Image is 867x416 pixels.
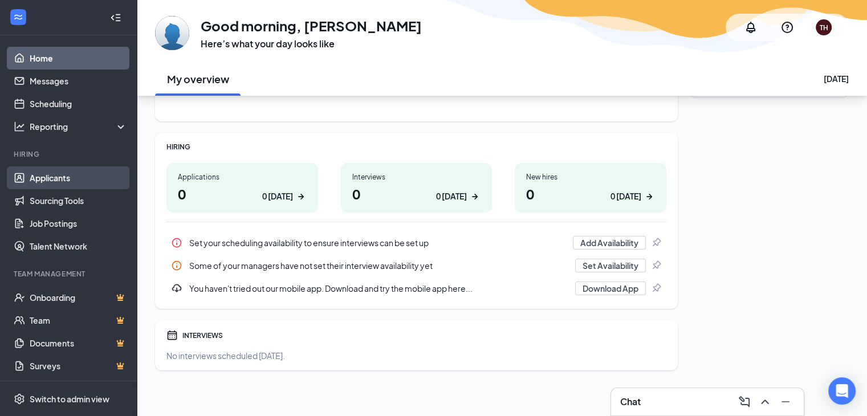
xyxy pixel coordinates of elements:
[352,172,481,182] div: Interviews
[526,172,655,182] div: New hires
[201,38,422,50] h3: Here’s what your day looks like
[14,269,125,279] div: Team Management
[30,47,127,70] a: Home
[650,237,662,248] svg: Pin
[779,395,792,409] svg: Minimize
[30,332,127,354] a: DocumentsCrown
[644,191,655,202] svg: ArrowRight
[262,190,293,202] div: 0 [DATE]
[14,393,25,405] svg: Settings
[155,16,189,50] img: Tom Heraly
[30,212,127,235] a: Job Postings
[824,73,849,84] div: [DATE]
[515,163,666,213] a: New hires00 [DATE]ArrowRight
[776,393,795,411] button: Minimize
[166,231,666,254] div: Set your scheduling availability to ensure interviews can be set up
[30,309,127,332] a: TeamCrown
[166,329,178,341] svg: Calendar
[189,283,568,294] div: You haven't tried out our mobile app. Download and try the mobile app here...
[30,354,127,377] a: SurveysCrown
[820,23,828,32] div: TH
[189,260,568,271] div: Some of your managers have not set their interview availability yet
[341,163,492,213] a: Interviews00 [DATE]ArrowRight
[166,231,666,254] a: InfoSet your scheduling availability to ensure interviews can be set upAdd AvailabilityPin
[166,350,666,361] div: No interviews scheduled [DATE].
[756,393,774,411] button: ChevronUp
[166,277,666,300] a: DownloadYou haven't tried out our mobile app. Download and try the mobile app here...Download AppPin
[189,237,566,248] div: Set your scheduling availability to ensure interviews can be set up
[735,393,754,411] button: ComposeMessage
[30,70,127,92] a: Messages
[166,142,666,152] div: HIRING
[30,286,127,309] a: OnboardingCrown
[30,121,128,132] div: Reporting
[110,12,121,23] svg: Collapse
[738,395,751,409] svg: ComposeMessage
[610,190,641,202] div: 0 [DATE]
[13,11,24,23] svg: WorkstreamLogo
[166,254,666,277] div: Some of your managers have not set their interview availability yet
[167,72,229,86] h2: My overview
[166,163,318,213] a: Applications00 [DATE]ArrowRight
[780,21,794,34] svg: QuestionInfo
[620,395,641,408] h3: Chat
[469,191,481,202] svg: ArrowRight
[14,149,125,159] div: Hiring
[30,92,127,115] a: Scheduling
[650,283,662,294] svg: Pin
[171,283,182,294] svg: Download
[30,166,127,189] a: Applicants
[575,282,646,295] button: Download App
[30,235,127,258] a: Talent Network
[166,277,666,300] div: You haven't tried out our mobile app. Download and try the mobile app here...
[171,237,182,248] svg: Info
[30,189,127,212] a: Sourcing Tools
[182,331,666,340] div: INTERVIEWS
[758,395,772,409] svg: ChevronUp
[14,121,25,132] svg: Analysis
[650,260,662,271] svg: Pin
[828,377,856,405] div: Open Intercom Messenger
[295,191,307,202] svg: ArrowRight
[178,172,307,182] div: Applications
[178,184,307,203] h1: 0
[352,184,481,203] h1: 0
[166,254,666,277] a: InfoSome of your managers have not set their interview availability yetSet AvailabilityPin
[526,184,655,203] h1: 0
[436,190,467,202] div: 0 [DATE]
[171,260,182,271] svg: Info
[744,21,758,34] svg: Notifications
[575,259,646,272] button: Set Availability
[30,393,109,405] div: Switch to admin view
[573,236,646,250] button: Add Availability
[201,16,422,35] h1: Good morning, [PERSON_NAME]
